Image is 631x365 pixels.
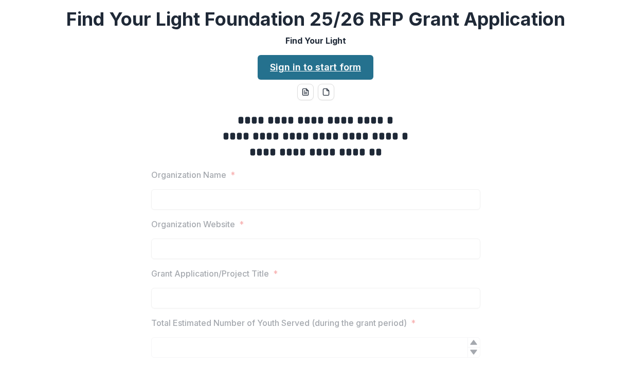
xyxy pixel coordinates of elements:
p: Total Estimated Number of Youth Served (during the grant period) [151,317,407,329]
h2: Find Your Light Foundation 25/26 RFP Grant Application [66,8,565,30]
p: Organization Name [151,169,226,181]
a: Sign in to start form [258,55,373,80]
button: word-download [297,84,314,100]
p: Grant Application/Project Title [151,267,269,280]
p: Organization Website [151,218,235,230]
p: Find Your Light [285,34,346,47]
button: pdf-download [318,84,334,100]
